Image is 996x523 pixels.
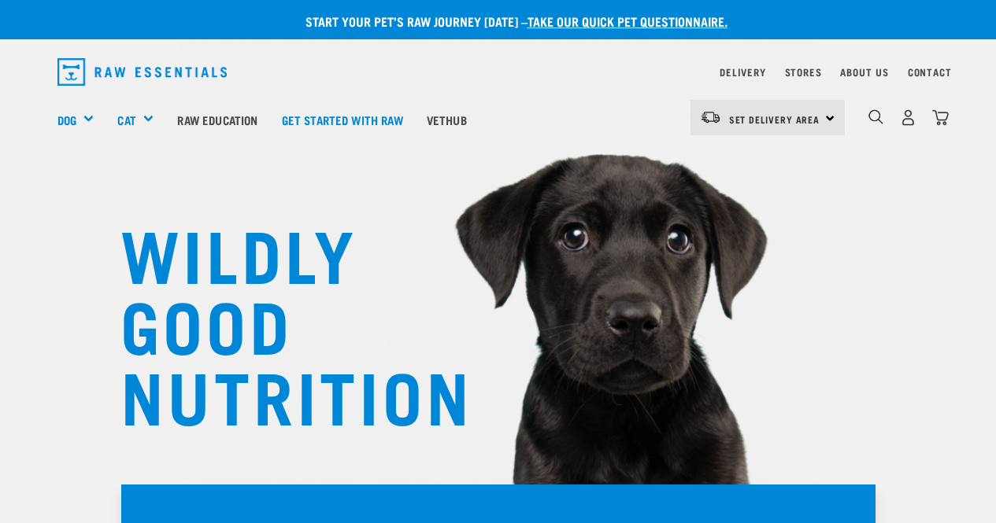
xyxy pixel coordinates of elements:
[45,52,952,92] nav: dropdown navigation
[868,109,883,124] img: home-icon-1@2x.png
[117,111,135,129] a: Cat
[415,88,479,151] a: Vethub
[900,109,916,126] img: user.png
[840,69,888,75] a: About Us
[720,69,765,75] a: Delivery
[165,88,269,151] a: Raw Education
[270,88,415,151] a: Get started with Raw
[57,58,228,86] img: Raw Essentials Logo
[908,69,952,75] a: Contact
[120,216,435,429] h1: WILDLY GOOD NUTRITION
[57,111,76,129] a: Dog
[729,116,820,122] span: Set Delivery Area
[528,17,728,24] a: take our quick pet questionnaire.
[932,109,949,126] img: home-icon@2x.png
[700,110,721,124] img: van-moving.png
[785,69,822,75] a: Stores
